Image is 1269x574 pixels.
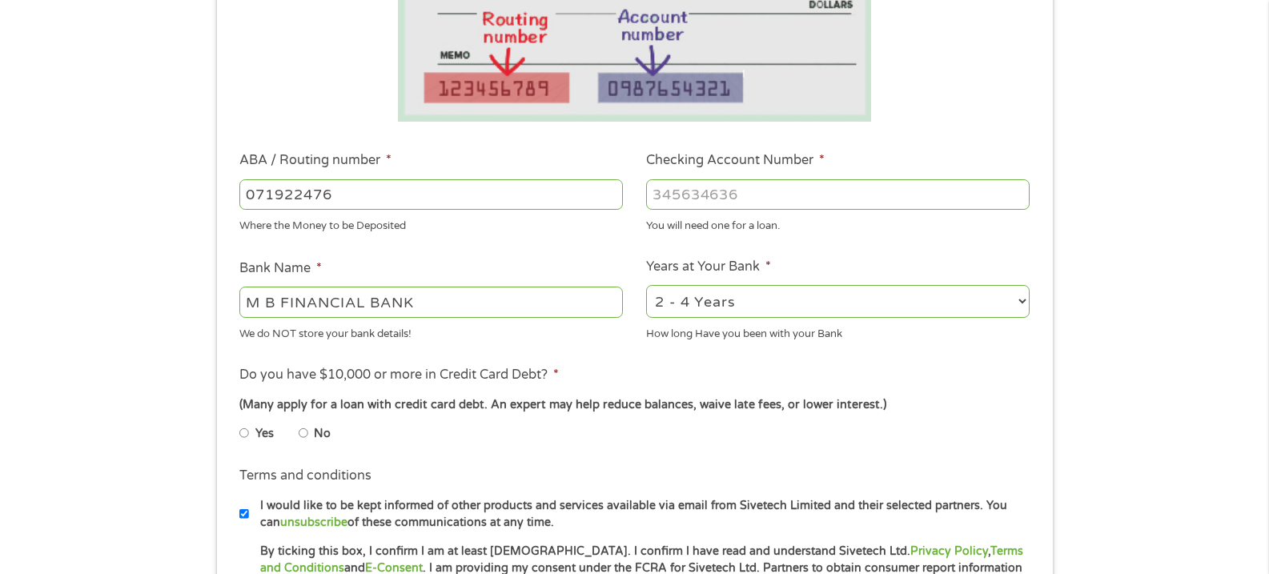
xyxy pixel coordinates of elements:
[239,367,559,383] label: Do you have $10,000 or more in Credit Card Debt?
[646,320,1030,342] div: How long Have you been with your Bank
[314,425,331,443] label: No
[249,497,1034,532] label: I would like to be kept informed of other products and services available via email from Sivetech...
[646,152,825,169] label: Checking Account Number
[646,213,1030,235] div: You will need one for a loan.
[910,544,988,558] a: Privacy Policy
[239,179,623,210] input: 263177916
[280,516,347,529] a: unsubscribe
[239,152,392,169] label: ABA / Routing number
[239,468,371,484] label: Terms and conditions
[255,425,274,443] label: Yes
[239,260,322,277] label: Bank Name
[239,213,623,235] div: Where the Money to be Deposited
[239,396,1029,414] div: (Many apply for a loan with credit card debt. An expert may help reduce balances, waive late fees...
[646,179,1030,210] input: 345634636
[646,259,771,275] label: Years at Your Bank
[239,320,623,342] div: We do NOT store your bank details!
